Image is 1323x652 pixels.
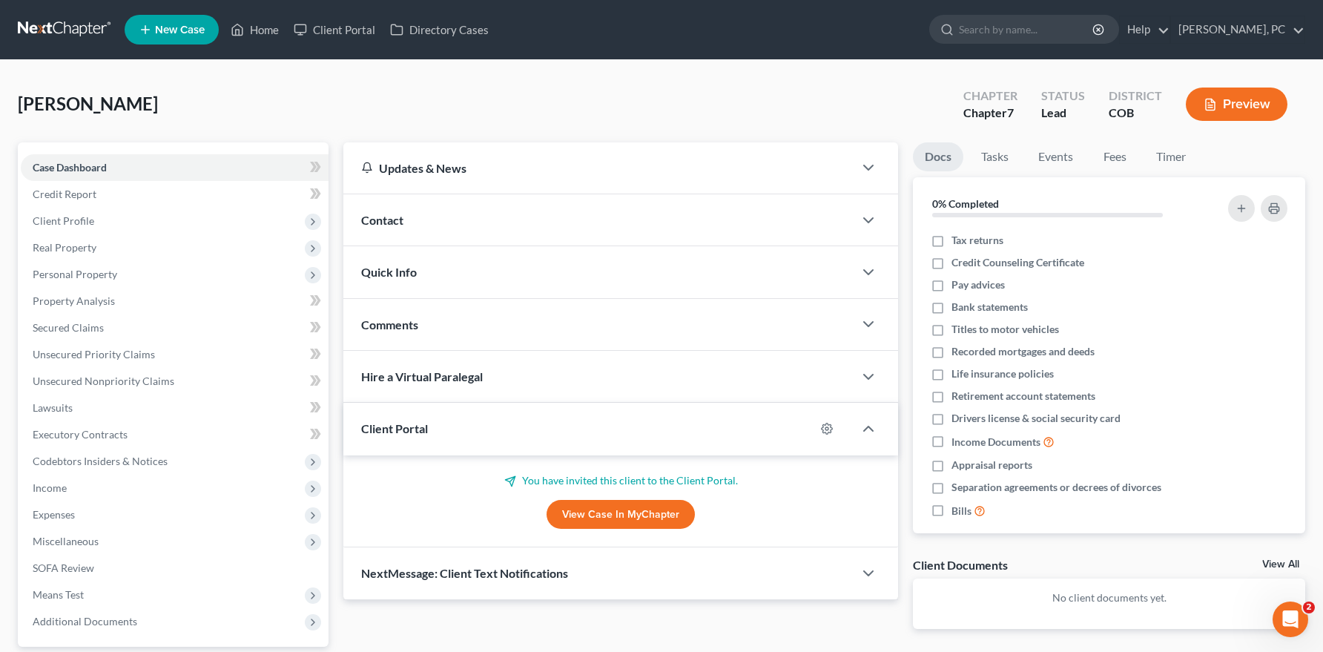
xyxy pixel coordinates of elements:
[951,389,1095,404] span: Retirement account statements
[1171,16,1304,43] a: [PERSON_NAME], PC
[21,154,329,181] a: Case Dashboard
[33,615,137,628] span: Additional Documents
[33,401,73,414] span: Lawsuits
[21,315,329,341] a: Secured Claims
[21,181,329,208] a: Credit Report
[286,16,383,43] a: Client Portal
[951,504,971,518] span: Bills
[951,322,1059,337] span: Titles to motor vehicles
[1109,88,1162,105] div: District
[951,300,1028,315] span: Bank statements
[33,375,174,387] span: Unsecured Nonpriority Claims
[361,265,417,279] span: Quick Info
[33,562,94,574] span: SOFA Review
[1262,559,1299,570] a: View All
[913,142,963,171] a: Docs
[951,277,1005,292] span: Pay advices
[1144,142,1198,171] a: Timer
[33,188,96,200] span: Credit Report
[361,213,403,227] span: Contact
[1186,88,1287,121] button: Preview
[951,435,1040,450] span: Income Documents
[33,508,75,521] span: Expenses
[21,555,329,582] a: SOFA Review
[969,142,1020,171] a: Tasks
[1120,16,1169,43] a: Help
[33,294,115,307] span: Property Analysis
[963,105,1017,122] div: Chapter
[33,481,67,494] span: Income
[951,344,1095,359] span: Recorded mortgages and deeds
[33,348,155,360] span: Unsecured Priority Claims
[951,458,1032,472] span: Appraisal reports
[1007,105,1014,119] span: 7
[361,317,418,332] span: Comments
[361,421,428,435] span: Client Portal
[21,395,329,421] a: Lawsuits
[1026,142,1085,171] a: Events
[1303,602,1315,613] span: 2
[21,368,329,395] a: Unsecured Nonpriority Claims
[963,88,1017,105] div: Chapter
[18,93,158,114] span: [PERSON_NAME]
[361,160,836,176] div: Updates & News
[33,214,94,227] span: Client Profile
[361,473,880,488] p: You have invited this client to the Client Portal.
[925,590,1293,605] p: No client documents yet.
[913,557,1008,573] div: Client Documents
[1091,142,1138,171] a: Fees
[951,233,1003,248] span: Tax returns
[383,16,496,43] a: Directory Cases
[33,161,107,174] span: Case Dashboard
[223,16,286,43] a: Home
[361,369,483,383] span: Hire a Virtual Paralegal
[33,268,117,280] span: Personal Property
[155,24,205,36] span: New Case
[1109,105,1162,122] div: COB
[951,480,1161,495] span: Separation agreements or decrees of divorces
[959,16,1095,43] input: Search by name...
[33,455,168,467] span: Codebtors Insiders & Notices
[951,366,1054,381] span: Life insurance policies
[21,288,329,315] a: Property Analysis
[33,321,104,334] span: Secured Claims
[1041,105,1085,122] div: Lead
[21,341,329,368] a: Unsecured Priority Claims
[33,241,96,254] span: Real Property
[361,566,568,580] span: NextMessage: Client Text Notifications
[33,428,128,441] span: Executory Contracts
[21,421,329,448] a: Executory Contracts
[1041,88,1085,105] div: Status
[1273,602,1308,637] iframe: Intercom live chat
[932,197,999,210] strong: 0% Completed
[951,255,1084,270] span: Credit Counseling Certificate
[33,588,84,601] span: Means Test
[33,535,99,547] span: Miscellaneous
[951,411,1121,426] span: Drivers license & social security card
[547,500,695,530] a: View Case in MyChapter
